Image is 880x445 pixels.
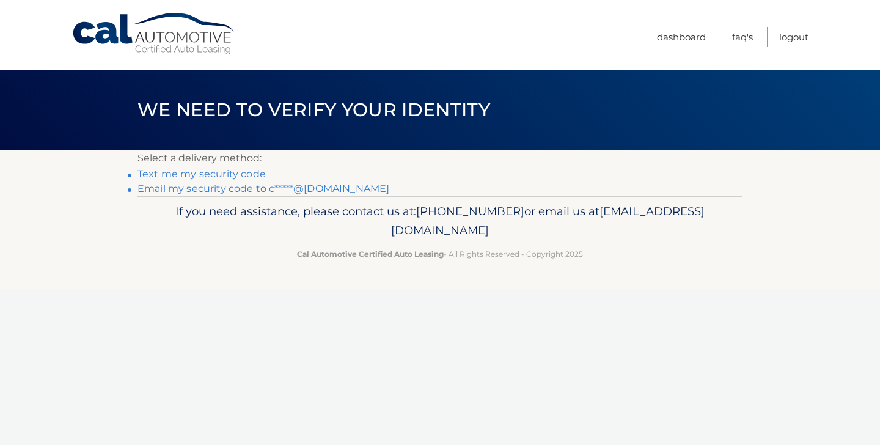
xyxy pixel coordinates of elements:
[145,202,735,241] p: If you need assistance, please contact us at: or email us at
[732,27,753,47] a: FAQ's
[71,12,237,56] a: Cal Automotive
[297,249,444,259] strong: Cal Automotive Certified Auto Leasing
[657,27,706,47] a: Dashboard
[137,168,266,180] a: Text me my security code
[416,204,524,218] span: [PHONE_NUMBER]
[137,98,490,121] span: We need to verify your identity
[779,27,809,47] a: Logout
[137,183,389,194] a: Email my security code to c*****@[DOMAIN_NAME]
[137,150,743,167] p: Select a delivery method:
[145,248,735,260] p: - All Rights Reserved - Copyright 2025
